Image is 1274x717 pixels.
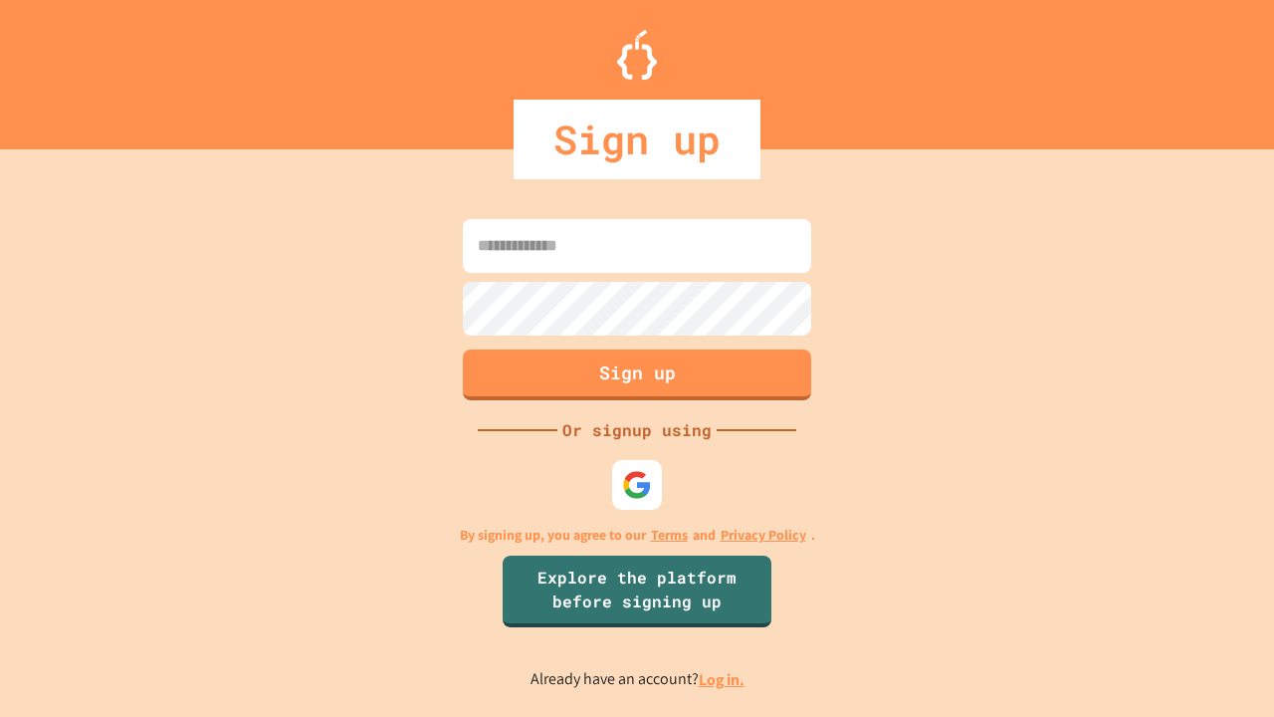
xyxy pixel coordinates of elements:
[699,669,744,690] a: Log in.
[463,350,811,400] button: Sign up
[721,525,806,546] a: Privacy Policy
[531,667,744,692] p: Already have an account?
[514,100,760,179] div: Sign up
[622,470,652,500] img: google-icon.svg
[557,418,717,442] div: Or signup using
[503,556,771,627] a: Explore the platform before signing up
[651,525,688,546] a: Terms
[617,30,657,80] img: Logo.svg
[460,525,815,546] p: By signing up, you agree to our and .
